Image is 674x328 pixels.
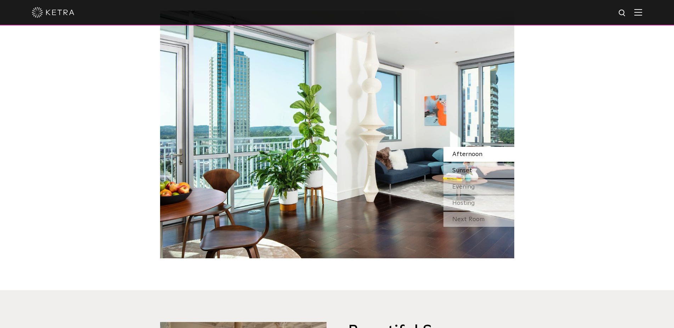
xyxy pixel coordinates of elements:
span: Evening [452,184,475,190]
img: ketra-logo-2019-white [32,7,74,18]
span: Hosting [452,200,475,206]
img: Hamburger%20Nav.svg [634,9,642,16]
div: Next Room [443,212,514,227]
img: SS_HBD_LivingRoom_Desktop_01 [160,11,514,258]
span: Sunset [452,167,472,174]
span: Afternoon [452,151,482,157]
img: search icon [618,9,627,18]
